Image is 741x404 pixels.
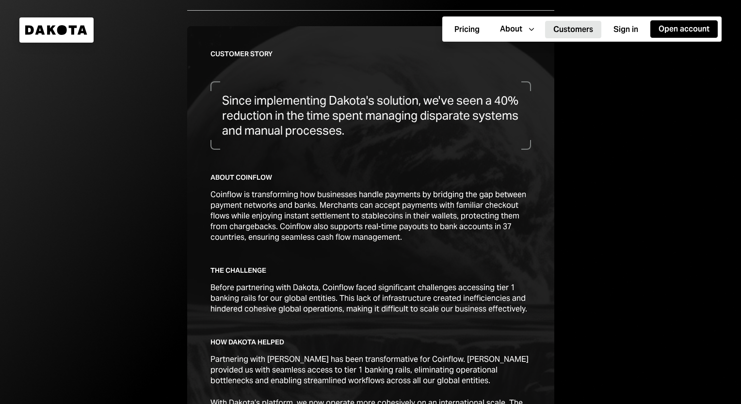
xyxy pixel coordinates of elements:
a: Sign in [605,20,646,39]
div: Since implementing Dakota's solution, we've seen a 40% reduction in the time spent managing dispa... [210,81,531,150]
button: Customers [545,21,601,38]
div: The Challenge [210,266,531,275]
button: Sign in [605,21,646,38]
button: Open account [650,20,718,38]
button: About [492,20,541,38]
a: Customers [545,20,601,39]
div: Coinflow is transforming how businesses handle payments by bridging the gap between payment netwo... [210,189,531,243]
button: Pricing [446,21,488,38]
div: How Dakota Helped [210,338,531,346]
div: Customer story [210,49,531,58]
div: About [500,24,522,34]
div: Partnering with [PERSON_NAME] has been transformative for Coinflow. [PERSON_NAME] provided us wit... [210,354,531,386]
a: Pricing [446,20,488,39]
div: Before partnering with Dakota, Coinflow faced significant challenges accessing tier 1 banking rai... [210,282,531,314]
div: About Coinflow [210,173,531,182]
